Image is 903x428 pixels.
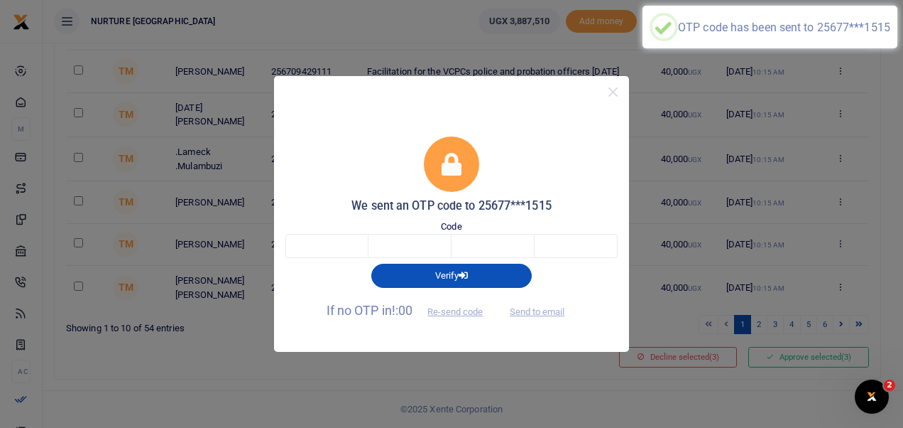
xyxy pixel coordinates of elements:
div: OTP code has been sent to 25677***1515 [678,21,890,34]
button: Verify [371,264,532,288]
label: Code [441,220,461,234]
span: 2 [884,380,895,391]
h5: We sent an OTP code to 25677***1515 [285,199,618,213]
span: If no OTP in [327,303,496,318]
button: Close [603,82,623,102]
iframe: Intercom live chat [855,380,889,414]
span: !:00 [392,303,412,318]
